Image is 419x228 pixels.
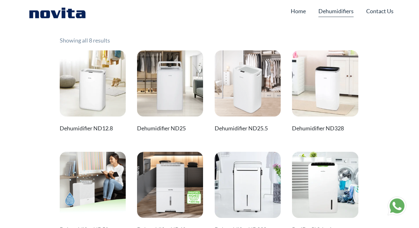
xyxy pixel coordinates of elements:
[292,122,358,135] h2: Dehumidifier ND328
[291,5,306,17] a: Home
[26,6,89,19] img: Novita
[60,122,126,135] h2: Dehumidifier ND12.8
[318,5,354,17] a: Dehumidifiers
[137,122,203,135] h2: Dehumidifier ND25
[366,5,394,17] a: Contact Us
[60,21,110,45] p: Showing all 8 results
[215,50,281,135] a: Dehumidifier ND25.5
[292,50,358,135] a: Dehumidifier ND328
[137,50,203,135] a: Dehumidifier ND25
[60,50,126,135] a: Dehumidifier ND12.8
[215,122,281,135] h2: Dehumidifier ND25.5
